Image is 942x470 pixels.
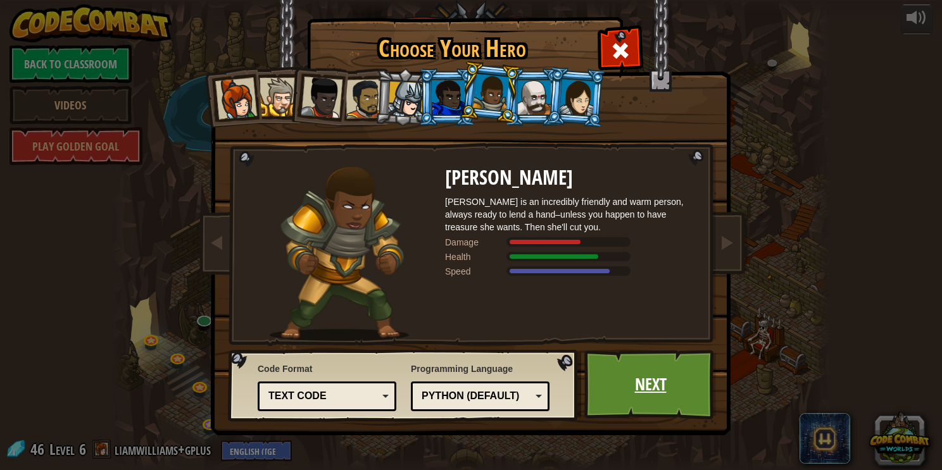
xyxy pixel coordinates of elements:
h1: Choose Your Hero [310,35,594,62]
li: Lady Ida Justheart [287,64,349,126]
div: Health [445,250,508,263]
li: Arryn Stonewall [458,61,521,124]
div: Text code [268,389,378,404]
div: Python (Default) [422,389,531,404]
span: Code Format [258,362,396,375]
img: raider-pose.png [270,167,409,341]
div: Deals 63% of listed Warrior weapon damage. [445,236,698,249]
h2: [PERSON_NAME] [445,167,698,189]
li: Hattori Hanzō [374,67,434,128]
div: [PERSON_NAME] is an incredibly friendly and warm person, always ready to lend a hand–unless you h... [445,195,698,233]
div: Gains 100% of listed Warrior armor health. [445,250,698,263]
div: Damage [445,236,508,249]
div: Moves at 14 meters per second. [445,265,698,278]
li: Gordon the Stalwart [418,68,475,126]
span: Programming Language [411,362,549,375]
li: Alejandro the Duelist [332,68,390,127]
a: Next [584,350,717,419]
li: Okar Stompfoot [505,68,562,126]
img: language-selector-background.png [228,350,581,422]
li: Sir Tharin Thunderfist [246,66,303,124]
li: Captain Anya Weston [201,66,263,128]
div: Speed [445,265,508,278]
li: Illia Shieldsmith [546,66,606,128]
